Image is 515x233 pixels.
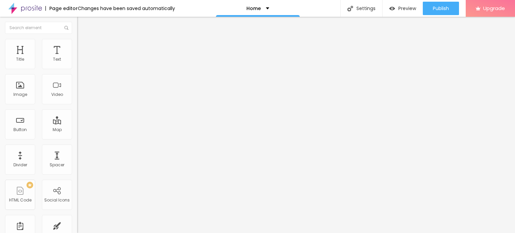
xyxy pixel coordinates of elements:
img: view-1.svg [389,6,395,11]
img: Icone [347,6,353,11]
div: Video [51,92,63,97]
div: Changes have been saved automatically [78,6,175,11]
img: Icone [64,26,68,30]
button: Preview [383,2,423,15]
div: Button [13,127,27,132]
p: Home [246,6,261,11]
div: HTML Code [9,198,32,202]
button: Publish [423,2,459,15]
div: Map [53,127,62,132]
span: Publish [433,6,449,11]
span: Upgrade [483,5,505,11]
input: Search element [5,22,72,34]
span: Preview [398,6,416,11]
div: Title [16,57,24,62]
iframe: Editor [77,17,515,233]
div: Image [13,92,27,97]
div: Social Icons [44,198,70,202]
div: Text [53,57,61,62]
div: Spacer [50,163,64,167]
div: Divider [13,163,27,167]
div: Page editor [45,6,78,11]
